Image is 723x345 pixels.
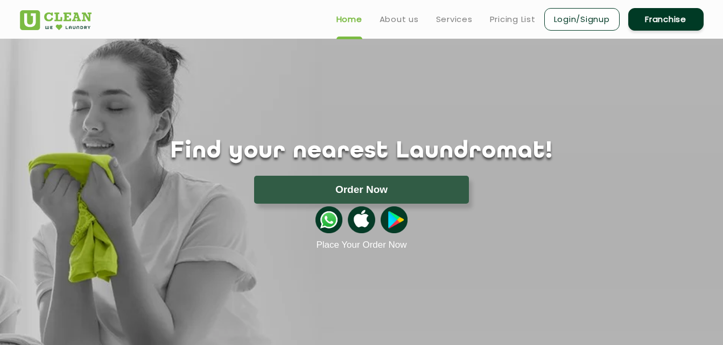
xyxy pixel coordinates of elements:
[254,176,469,204] button: Order Now
[315,206,342,233] img: whatsappicon.png
[381,206,408,233] img: playstoreicon.png
[490,13,536,26] a: Pricing List
[316,240,406,250] a: Place Your Order Now
[544,8,620,31] a: Login/Signup
[12,138,712,165] h1: Find your nearest Laundromat!
[20,10,92,30] img: UClean Laundry and Dry Cleaning
[380,13,419,26] a: About us
[436,13,473,26] a: Services
[336,13,362,26] a: Home
[348,206,375,233] img: apple-icon.png
[628,8,704,31] a: Franchise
